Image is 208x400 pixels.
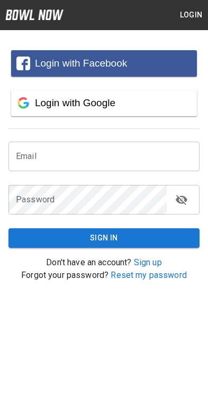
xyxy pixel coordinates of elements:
p: Forgot your password? [8,269,200,282]
img: logo [5,10,64,20]
a: Reset my password [111,270,187,280]
button: Login with Facebook [11,50,197,77]
a: Sign up [134,257,162,267]
span: Login with Facebook [35,58,127,69]
button: Login [174,5,208,25]
button: toggle password visibility [171,189,192,210]
button: Login with Google [11,90,197,116]
button: Sign In [8,228,200,248]
span: Login with Google [35,97,115,108]
p: Don't have an account? [8,256,200,269]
